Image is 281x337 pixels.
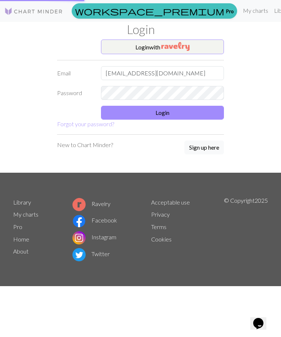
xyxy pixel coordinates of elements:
[9,22,272,37] h1: Login
[4,7,63,16] img: Logo
[101,40,224,54] button: Loginwith
[72,248,86,261] img: Twitter logo
[13,211,38,218] a: My charts
[57,120,114,127] a: Forgot your password?
[53,86,97,100] label: Password
[184,141,224,154] button: Sign up here
[13,223,22,230] a: Pro
[72,233,116,240] a: Instagram
[75,6,224,16] span: workspace_premium
[72,3,237,19] a: Pro
[13,248,29,255] a: About
[151,236,172,243] a: Cookies
[13,199,31,206] a: Library
[240,3,271,18] a: My charts
[184,141,224,155] a: Sign up here
[224,196,268,263] p: © Copyright 2025
[72,231,86,244] img: Instagram logo
[13,236,29,243] a: Home
[151,211,170,218] a: Privacy
[72,250,110,257] a: Twitter
[53,66,97,80] label: Email
[72,217,117,224] a: Facebook
[151,223,166,230] a: Terms
[72,200,110,207] a: Ravelry
[57,141,113,149] p: New to Chart Minder?
[250,308,274,330] iframe: chat widget
[161,42,190,51] img: Ravelry
[72,198,86,211] img: Ravelry logo
[151,199,190,206] a: Acceptable use
[72,214,86,228] img: Facebook logo
[101,106,224,120] button: Login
